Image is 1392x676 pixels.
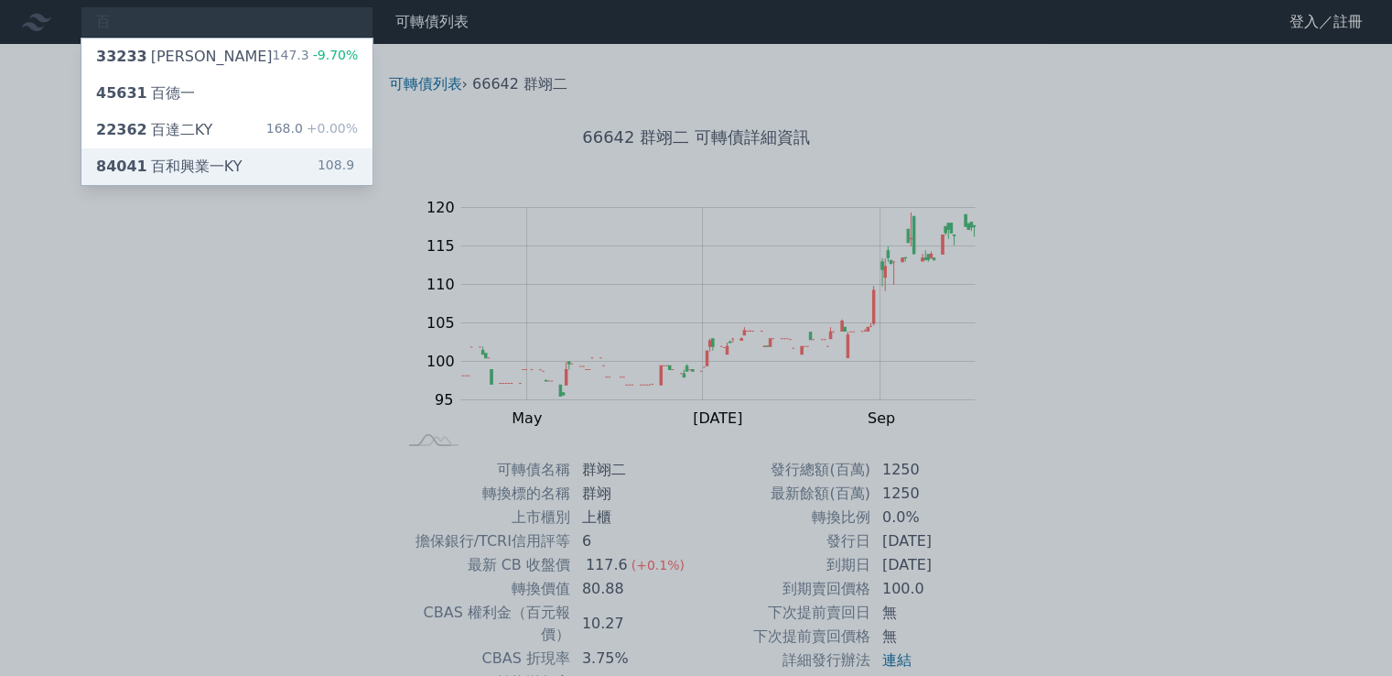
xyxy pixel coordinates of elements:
span: +0.00% [303,121,358,136]
span: 45631 [96,84,147,102]
div: 108.9 [318,156,358,178]
a: 84041百和興業一KY 108.9 [81,148,372,185]
div: 百和興業一KY [96,156,242,178]
div: 147.3 [273,46,359,68]
span: -9.70% [309,48,359,62]
a: 45631百德一 [81,75,372,112]
span: 33233 [96,48,147,65]
a: 33233[PERSON_NAME] 147.3-9.70% [81,38,372,75]
div: [PERSON_NAME] [96,46,273,68]
div: 百德一 [96,82,195,104]
span: 22362 [96,121,147,138]
a: 22362百達二KY 168.0+0.00% [81,112,372,148]
span: 84041 [96,158,147,175]
div: 168.0 [266,119,358,141]
div: 百達二KY [96,119,212,141]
